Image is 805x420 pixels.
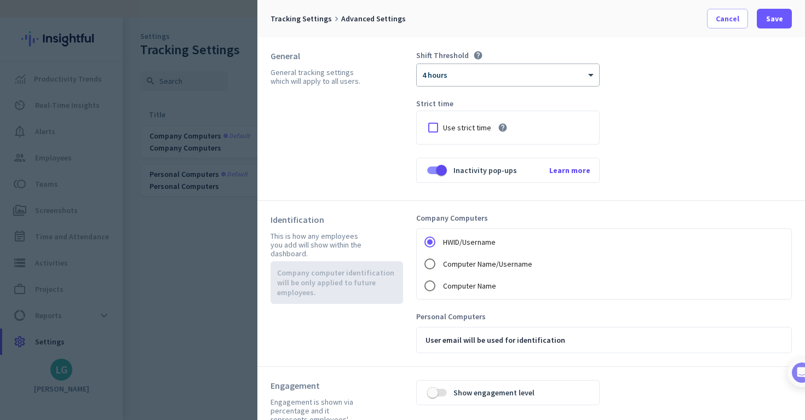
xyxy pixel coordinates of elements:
p: Company computer identification will be only applied to future employees. [277,268,396,297]
label: Inactivity pop-ups [447,165,517,176]
span: User email will be used for identification [426,335,565,345]
i: help [498,123,508,133]
label: Personal Computers [416,313,792,320]
div: 2Initial tracking settings and how to edit them [20,312,199,337]
div: Initial tracking settings and how to edit them [42,315,186,337]
div: [PERSON_NAME] from Insightful [61,118,180,129]
mat-radio-group: Select an option [419,231,532,297]
img: Profile image for Tamara [39,114,56,132]
p: About 10 minutes [140,144,208,156]
label: Company Computers [416,214,792,222]
label: Show engagement level [447,387,534,398]
h1: Tasks [93,5,128,24]
span: Home [16,369,38,377]
div: 🎊 Welcome to Insightful! 🎊 [15,42,204,82]
div: General tracking settings which will apply to all users. [271,68,361,85]
span: Computer Name [443,281,496,291]
span: HWID/Username [443,237,496,247]
button: Tasks [164,342,219,386]
a: Learn more [549,166,595,174]
i: keyboard_arrow_right [332,14,341,24]
span: Advanced Settings [341,14,406,24]
span: Messages [64,369,101,377]
span: Help [128,369,146,377]
i: help [473,50,483,60]
button: Cancel [707,9,748,28]
label: Strict time [416,100,600,107]
div: Add employees [42,191,186,202]
div: This is how any employees you add will show within the dashboard. [271,232,361,258]
button: Add your employees [42,263,148,285]
span: Computer Name/Username [443,259,532,269]
div: Identification [271,214,361,225]
p: 4 steps [11,144,39,156]
div: You're just a few steps away from completing the essential app setup [15,82,204,108]
button: Save [757,9,792,28]
div: 1Add employees [20,187,199,204]
span: Tracking Settings [271,14,332,24]
span: Use strict time [443,122,491,133]
span: Learn more [549,165,590,175]
div: Shift Threshold [416,51,469,59]
button: Messages [55,342,110,386]
span: Tasks [180,369,203,377]
div: Close [192,4,212,24]
button: Help [110,342,164,386]
div: Engagement [271,380,361,391]
span: Save [766,13,783,24]
div: General [271,50,361,61]
span: Cancel [716,13,739,24]
div: It's time to add your employees! This is crucial since Insightful will start collecting their act... [42,209,191,255]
